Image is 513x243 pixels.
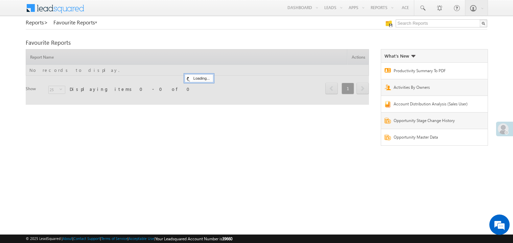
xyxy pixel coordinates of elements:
[384,118,391,124] img: Report
[26,40,487,46] div: Favourite Reports
[101,236,127,241] a: Terms of Service
[384,84,391,90] img: Report
[394,68,473,76] a: Productivity Summary To PDF
[185,74,213,82] div: Loading...
[394,84,473,92] a: Activities By Owners
[384,53,416,59] div: What's New
[222,236,232,241] span: 39660
[394,118,473,125] a: Opportunity Stage Change History
[411,55,416,58] img: What's new
[384,134,391,140] img: Report
[384,101,391,107] img: Report
[63,236,72,241] a: About
[394,101,473,109] a: Account Distribution Analysis (Sales User)
[26,236,232,242] span: © 2025 LeadSquared | | | | |
[386,20,392,27] img: Manage all your saved reports!
[396,19,487,27] input: Search Reports
[53,19,98,25] a: Favourite Reports
[44,18,48,26] span: >
[129,236,154,241] a: Acceptable Use
[26,19,48,25] a: Reports>
[384,68,391,73] img: Report
[155,236,232,241] span: Your Leadsquared Account Number is
[394,134,473,142] a: Opportunity Master Data
[73,236,100,241] a: Contact Support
